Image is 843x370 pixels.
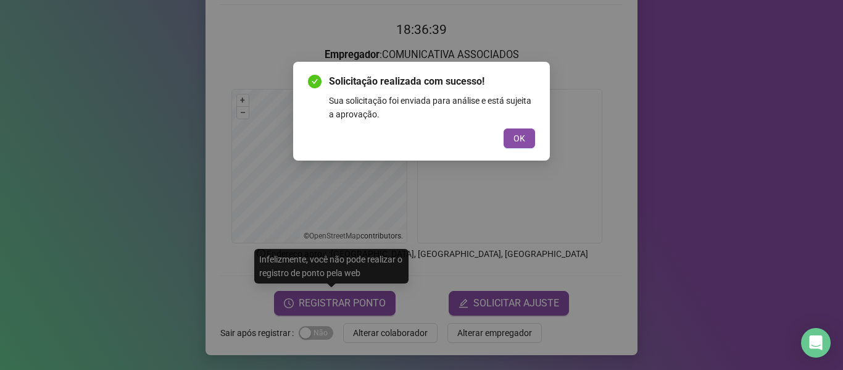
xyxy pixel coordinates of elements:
div: Sua solicitação foi enviada para análise e está sujeita a aprovação. [329,94,535,121]
span: Solicitação realizada com sucesso! [329,74,535,89]
div: Open Intercom Messenger [801,328,831,358]
button: OK [504,128,535,148]
span: OK [513,132,525,145]
span: check-circle [308,75,322,88]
